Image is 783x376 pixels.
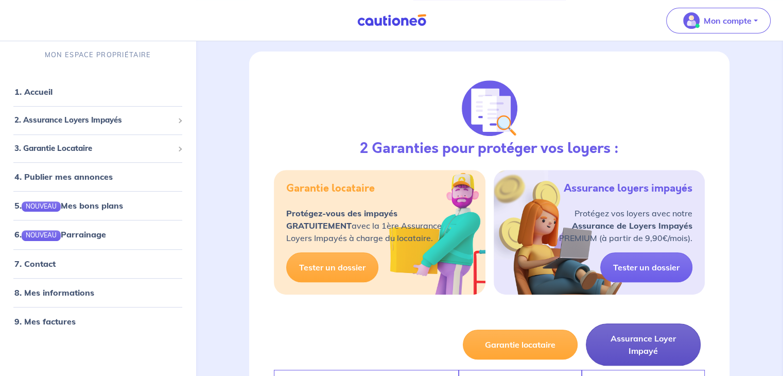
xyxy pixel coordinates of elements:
[4,224,192,245] div: 6.NOUVEAUParrainage
[462,80,517,136] img: justif-loupe
[4,110,192,130] div: 2. Assurance Loyers Impayés
[4,195,192,216] div: 5.NOUVEAUMes bons plans
[463,330,578,360] button: Garantie locataire
[14,172,113,182] a: 4. Publier mes annonces
[45,50,151,60] p: MON ESPACE PROPRIÉTAIRE
[14,143,173,155] span: 3. Garantie Locataire
[286,252,378,282] a: Tester un dossier
[14,287,94,298] a: 8. Mes informations
[286,208,397,231] strong: Protégez-vous des impayés GRATUITEMENT
[666,8,771,33] button: illu_account_valid_menu.svgMon compte
[586,323,701,366] button: Assurance Loyer Impayé
[14,200,123,211] a: 5.NOUVEAUMes bons plans
[4,139,192,159] div: 3. Garantie Locataire
[564,182,692,195] h5: Assurance loyers impayés
[559,207,692,244] p: Protégez vos loyers avec notre PREMIUM (à partir de 9,90€/mois).
[14,316,76,327] a: 9. Mes factures
[4,282,192,303] div: 8. Mes informations
[572,220,692,231] strong: Assurance de Loyers Impayés
[4,81,192,102] div: 1. Accueil
[353,14,430,27] img: Cautioneo
[600,252,692,282] a: Tester un dossier
[4,166,192,187] div: 4. Publier mes annonces
[14,259,56,269] a: 7. Contact
[286,207,442,244] p: avec la 1ère Assurance Loyers Impayés à charge du locataire.
[286,182,375,195] h5: Garantie locataire
[683,12,700,29] img: illu_account_valid_menu.svg
[14,87,53,97] a: 1. Accueil
[4,253,192,274] div: 7. Contact
[14,229,106,240] a: 6.NOUVEAUParrainage
[14,114,173,126] span: 2. Assurance Loyers Impayés
[360,140,619,158] h3: 2 Garanties pour protéger vos loyers :
[4,311,192,332] div: 9. Mes factures
[704,14,752,27] p: Mon compte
